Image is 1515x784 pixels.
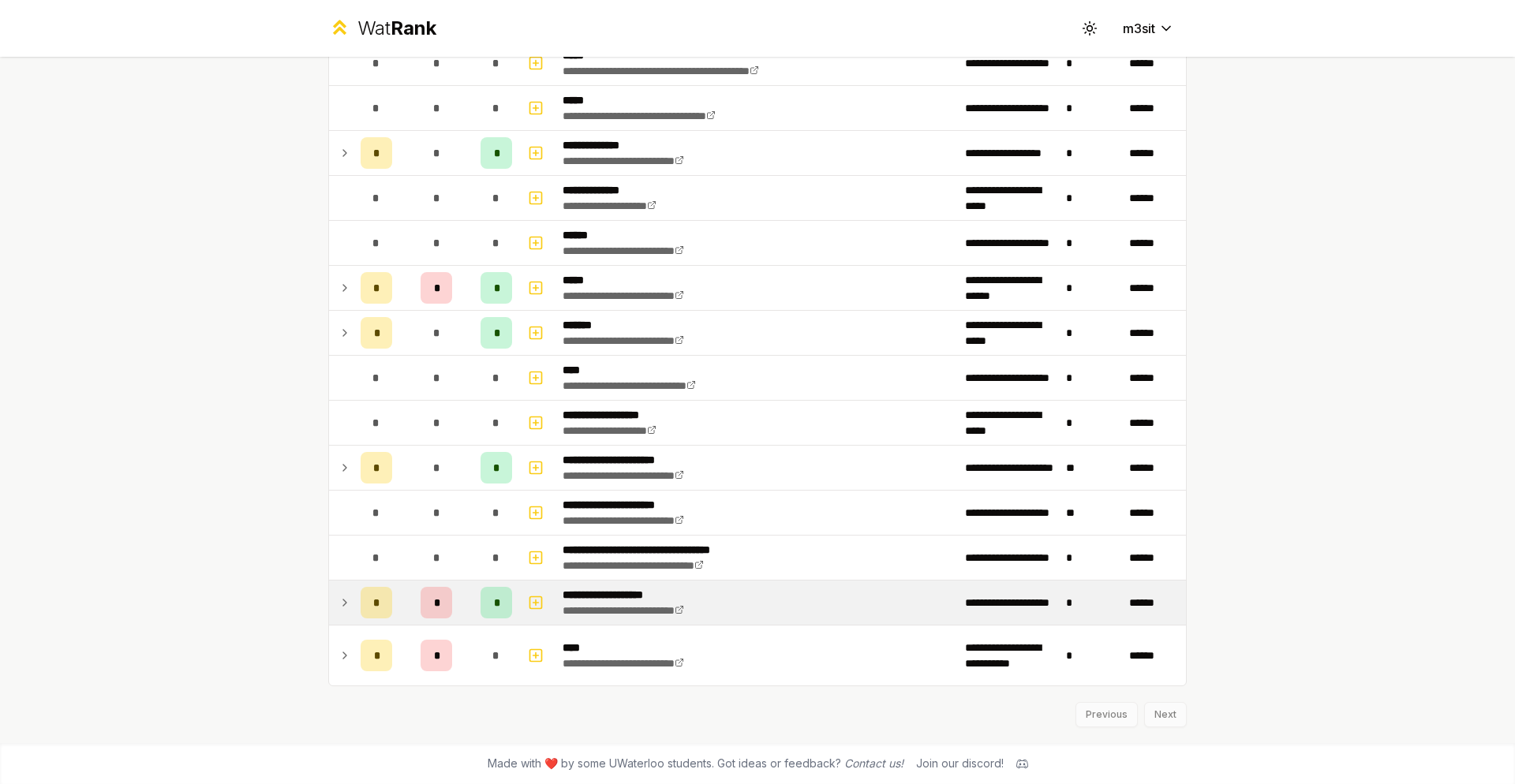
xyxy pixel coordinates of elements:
[391,17,436,39] span: Rank
[916,756,1004,771] div: Join our discord!
[357,16,436,41] div: Wat
[328,16,436,41] a: WatRank
[1110,14,1187,43] button: m3sit
[1123,19,1155,38] span: m3sit
[488,756,903,771] span: Made with ❤️ by some UWaterloo students. Got ideas or feedback?
[844,756,903,770] a: Contact us!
